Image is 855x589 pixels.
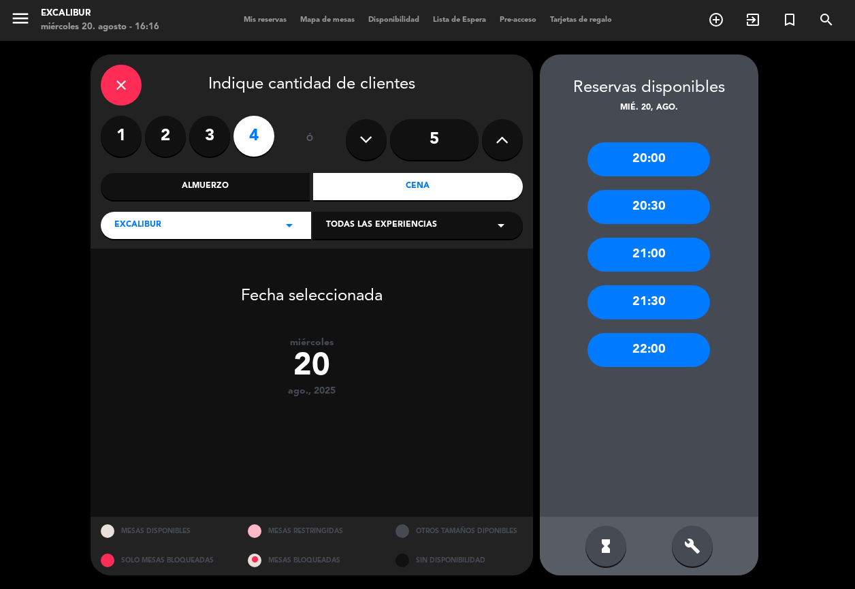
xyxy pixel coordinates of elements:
[361,16,426,24] span: Disponibilidad
[114,219,161,232] span: Excalibur
[385,546,533,575] div: SIN DISPONIBILIDAD
[238,517,385,546] div: MESAS RESTRINGIDAS
[91,385,533,397] div: ago., 2025
[426,16,493,24] span: Lista de Espera
[101,116,142,157] label: 1
[708,12,724,28] i: add_circle_outline
[233,116,274,157] label: 4
[91,517,238,546] div: MESAS DISPONIBLES
[41,20,159,34] div: miércoles 20. agosto - 16:16
[10,8,31,29] i: menu
[237,16,293,24] span: Mis reservas
[493,217,509,234] i: arrow_drop_down
[91,337,533,349] div: miércoles
[587,333,710,367] div: 22:00
[10,8,31,33] button: menu
[587,142,710,176] div: 20:00
[385,517,533,546] div: OTROS TAMAÑOS DIPONIBLES
[818,12,835,28] i: search
[598,538,614,554] i: hourglass_full
[540,75,758,101] div: Reservas disponibles
[745,12,761,28] i: exit_to_app
[781,12,798,28] i: turned_in_not
[281,217,297,234] i: arrow_drop_down
[587,238,710,272] div: 21:00
[684,538,700,554] i: build
[288,116,332,163] div: ó
[238,546,385,575] div: MESAS BLOQUEADAS
[313,173,523,200] div: Cena
[113,77,129,93] i: close
[145,116,186,157] label: 2
[101,65,523,106] div: Indique cantidad de clientes
[41,7,159,20] div: Excalibur
[91,266,533,310] div: Fecha seleccionada
[326,219,437,232] span: Todas las experiencias
[91,546,238,575] div: SOLO MESAS BLOQUEADAS
[293,16,361,24] span: Mapa de mesas
[493,16,543,24] span: Pre-acceso
[587,285,710,319] div: 21:30
[189,116,230,157] label: 3
[540,101,758,115] div: mié. 20, ago.
[101,173,310,200] div: Almuerzo
[543,16,619,24] span: Tarjetas de regalo
[91,349,533,385] div: 20
[587,190,710,224] div: 20:30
